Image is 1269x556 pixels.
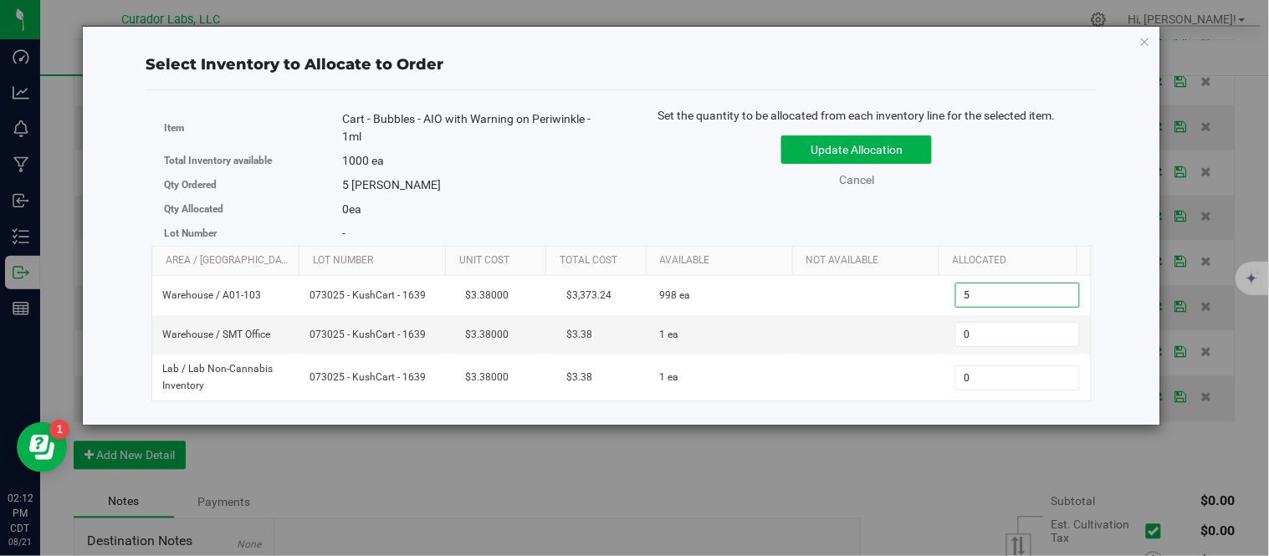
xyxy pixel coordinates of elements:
span: 073025 - KushCart - 1639 [310,327,437,343]
span: 1 ea [659,327,678,343]
label: Total Inventory available [164,153,342,168]
a: Area / [GEOGRAPHIC_DATA] [166,254,293,268]
div: Cart - Bubbles - AIO with Warning on Periwinkle - 1ml [342,110,609,145]
span: $3.38 [558,323,601,347]
span: 998 ea [659,288,690,304]
a: Total Cost [560,254,640,268]
span: $3.38000 [458,323,518,347]
iframe: Resource center unread badge [49,420,69,440]
span: 1000 ea [342,154,384,167]
label: Qty Ordered [164,177,342,192]
span: $3.38000 [458,365,518,390]
span: 5 [342,178,349,191]
a: Allocated [953,254,1079,268]
span: $3.38 [558,365,601,390]
span: $3.38000 [458,283,518,308]
span: Lab / Lab Non-Cannabis Inventory [162,361,289,393]
span: ea [342,202,361,216]
span: Set the quantity to be allocated from each inventory line for the selected item. [658,109,1056,122]
div: Select Inventory to Allocate to Order [146,54,1098,76]
a: Unit Cost [459,254,540,268]
span: 0 [342,202,349,216]
input: 0 [956,323,1079,346]
button: Update Allocation [781,135,932,164]
a: Lot Number [313,254,439,268]
iframe: Resource center [17,422,67,472]
span: 073025 - KushCart - 1639 [310,370,437,385]
span: [PERSON_NAME] [351,178,441,191]
span: 073025 - KushCart - 1639 [310,288,437,304]
label: Qty Allocated [164,201,342,217]
span: - [342,227,345,240]
input: 0 [956,366,1079,390]
span: 1 ea [659,370,678,385]
label: Item [164,120,342,135]
a: Cancel [839,173,874,186]
span: Warehouse / SMT Office [162,327,270,343]
label: Lot Number [164,226,342,241]
a: Available [660,254,786,268]
span: Warehouse / A01-103 [162,288,261,304]
a: Not Available [806,254,933,268]
span: $3,373.24 [558,283,620,308]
